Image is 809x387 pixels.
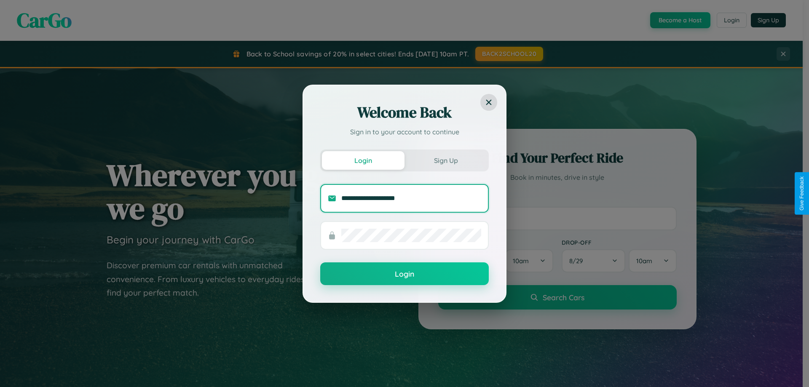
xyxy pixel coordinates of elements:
[320,127,489,137] p: Sign in to your account to continue
[320,102,489,123] h2: Welcome Back
[799,176,805,211] div: Give Feedback
[404,151,487,170] button: Sign Up
[322,151,404,170] button: Login
[320,262,489,285] button: Login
